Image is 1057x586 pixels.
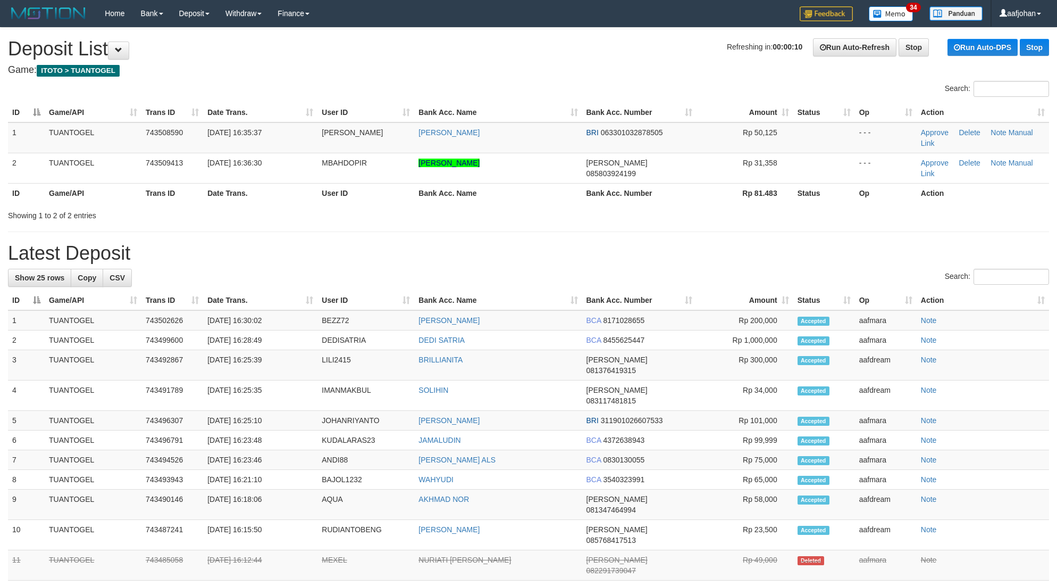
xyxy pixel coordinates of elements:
[586,366,636,375] span: Copy 081376419315 to clipboard
[743,128,777,137] span: Rp 50,125
[8,243,1049,264] h1: Latest Deposit
[921,159,1033,178] a: Manual Link
[418,356,463,364] a: BRILLIANITA
[603,436,644,444] span: Copy 4372638943 to clipboard
[793,183,855,203] th: Status
[586,316,601,325] span: BCA
[418,416,480,425] a: [PERSON_NAME]
[8,450,45,470] td: 7
[414,291,582,310] th: Bank Acc. Name: activate to sort column ascending
[586,128,599,137] span: BRI
[991,128,1006,137] a: Note
[917,183,1049,203] th: Action
[203,490,317,520] td: [DATE] 16:18:06
[991,159,1006,167] a: Note
[727,43,802,51] span: Refreshing in:
[8,5,89,21] img: MOTION_logo.png
[697,103,793,122] th: Amount: activate to sort column ascending
[203,550,317,581] td: [DATE] 16:12:44
[603,475,644,484] span: Copy 3540323991 to clipboard
[793,103,855,122] th: Status: activate to sort column ascending
[601,128,663,137] span: Copy 063301032878505 to clipboard
[921,159,949,167] a: Approve
[8,153,45,183] td: 2
[586,397,636,405] span: Copy 083117481815 to clipboard
[8,550,45,581] td: 11
[418,386,448,394] a: SOLIHIN
[586,436,601,444] span: BCA
[8,38,1049,60] h1: Deposit List
[697,183,793,203] th: Rp 81.483
[414,183,582,203] th: Bank Acc. Name
[45,431,141,450] td: TUANTOGEL
[103,269,132,287] a: CSV
[8,206,432,221] div: Showing 1 to 2 of 2 entries
[855,550,917,581] td: aafmara
[586,556,648,564] span: [PERSON_NAME]
[45,153,141,183] td: TUANTOGEL
[45,411,141,431] td: TUANTOGEL
[418,128,480,137] a: [PERSON_NAME]
[798,356,829,365] span: Accepted
[586,356,648,364] span: [PERSON_NAME]
[586,456,601,464] span: BCA
[855,470,917,490] td: aafmara
[586,336,601,344] span: BCA
[141,520,203,550] td: 743487241
[697,310,793,331] td: Rp 200,000
[8,381,45,411] td: 4
[418,436,460,444] a: JAMALUDIN
[317,520,414,550] td: RUDIANTOBENG
[921,525,937,534] a: Note
[855,411,917,431] td: aafmara
[418,336,465,344] a: DEDI SATRIA
[45,450,141,470] td: TUANTOGEL
[414,103,582,122] th: Bank Acc. Name: activate to sort column ascending
[418,456,496,464] a: [PERSON_NAME] ALS
[855,520,917,550] td: aafdream
[798,476,829,485] span: Accepted
[899,38,929,56] a: Stop
[921,556,937,564] a: Note
[855,331,917,350] td: aafmara
[798,436,829,445] span: Accepted
[921,495,937,504] a: Note
[855,103,917,122] th: Op: activate to sort column ascending
[8,269,71,287] a: Show 25 rows
[869,6,913,21] img: Button%20Memo.svg
[141,450,203,470] td: 743494526
[855,431,917,450] td: aafmara
[45,103,141,122] th: Game/API: activate to sort column ascending
[203,331,317,350] td: [DATE] 16:28:49
[697,470,793,490] td: Rp 65,000
[141,550,203,581] td: 743485058
[8,183,45,203] th: ID
[697,450,793,470] td: Rp 75,000
[45,331,141,350] td: TUANTOGEL
[141,431,203,450] td: 743496791
[317,450,414,470] td: ANDI88
[203,470,317,490] td: [DATE] 16:21:10
[945,269,1049,285] label: Search:
[601,416,663,425] span: Copy 311901026607533 to clipboard
[800,6,853,21] img: Feedback.jpg
[8,411,45,431] td: 5
[697,381,793,411] td: Rp 34,000
[8,331,45,350] td: 2
[317,350,414,381] td: LILI2415
[855,291,917,310] th: Op: activate to sort column ascending
[317,331,414,350] td: DEDISATRIA
[110,274,125,282] span: CSV
[917,291,1049,310] th: Action: activate to sort column ascending
[697,350,793,381] td: Rp 300,000
[8,310,45,331] td: 1
[798,336,829,345] span: Accepted
[855,310,917,331] td: aafmara
[418,475,454,484] a: WAHYUDI
[921,475,937,484] a: Note
[418,495,469,504] a: AKHMAD NOR
[141,291,203,310] th: Trans ID: activate to sort column ascending
[917,103,1049,122] th: Action: activate to sort column ascending
[959,159,980,167] a: Delete
[322,159,367,167] span: MBAHDOPIR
